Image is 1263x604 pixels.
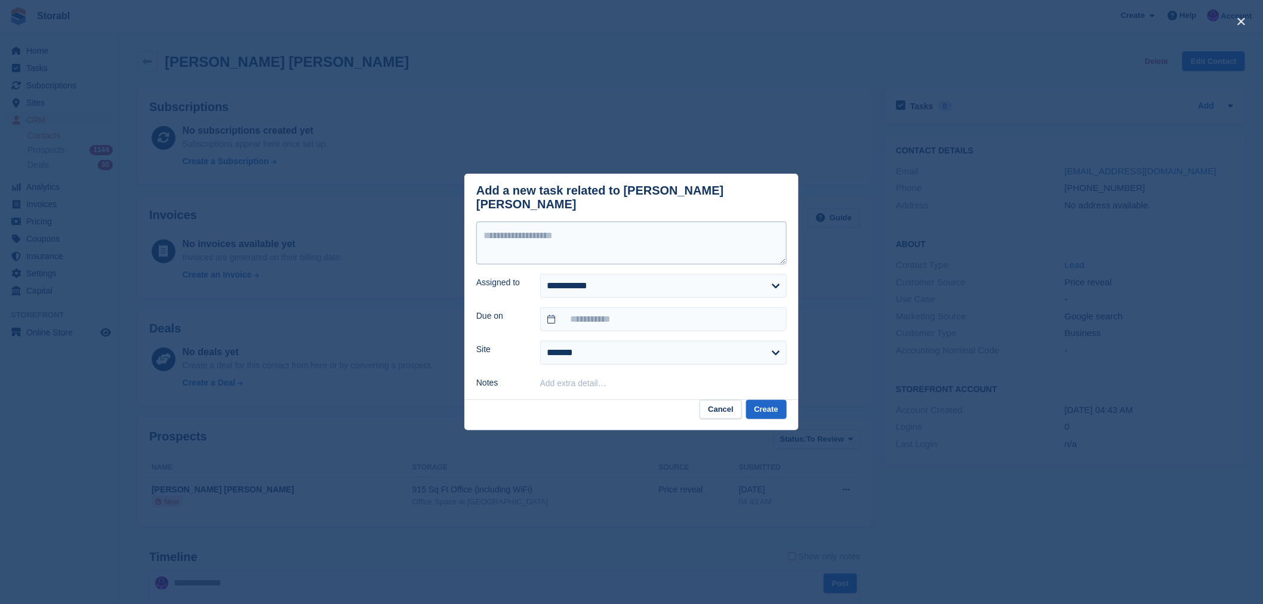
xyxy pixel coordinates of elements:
[476,184,787,211] div: Add a new task related to [PERSON_NAME] [PERSON_NAME]
[476,377,526,389] label: Notes
[540,378,606,388] button: Add extra detail…
[1232,12,1251,31] button: close
[700,400,742,420] button: Cancel
[746,400,787,420] button: Create
[476,310,526,322] label: Due on
[476,276,526,289] label: Assigned to
[476,343,526,356] label: Site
